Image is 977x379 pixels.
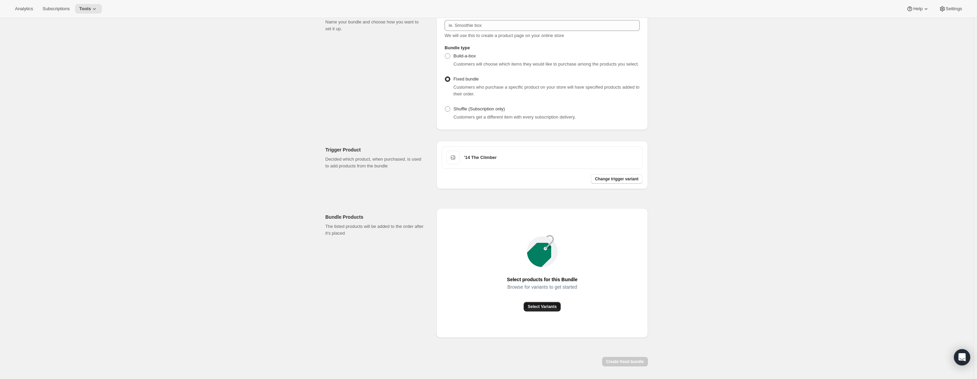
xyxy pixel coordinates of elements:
[528,304,557,309] span: Select Variants
[79,6,91,12] span: Tools
[42,6,70,12] span: Subscriptions
[453,114,576,120] span: Customers get a different item with every subscription delivery.
[524,302,561,311] button: Select Variants
[453,61,639,67] span: Customers will choose which items they would like to purchase among the products you select.
[913,6,922,12] span: Help
[11,4,37,14] button: Analytics
[453,53,476,58] span: Build-a-box
[507,282,577,292] span: Browse for variants to get started
[453,76,478,82] span: Fixed bundle
[445,20,640,31] input: ie. Smoothie box
[325,146,426,153] h2: Trigger Product
[445,45,470,50] span: Bundle type
[38,4,74,14] button: Subscriptions
[935,4,966,14] button: Settings
[325,214,426,220] h2: Bundle Products
[591,174,643,184] button: Change trigger variant
[453,85,639,96] span: Customers who purchase a specific product on your store will have specified products added to the...
[954,349,970,365] div: Open Intercom Messenger
[902,4,933,14] button: Help
[595,176,638,182] span: Change trigger variant
[325,223,426,237] p: The listed products will be added to the order after it's placed
[445,33,564,38] span: We will use this to create a product page on your online store
[453,106,505,111] span: Shuffle (Subscription only)
[15,6,33,12] span: Analytics
[946,6,962,12] span: Settings
[464,154,638,161] h3: '14 The Climber
[325,156,426,169] p: Decided which product, when purchased, is used to add products from the bundle
[507,275,578,284] span: Select products for this Bundle
[325,19,426,32] p: Name your bundle and choose how you want to set it up.
[75,4,102,14] button: Tools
